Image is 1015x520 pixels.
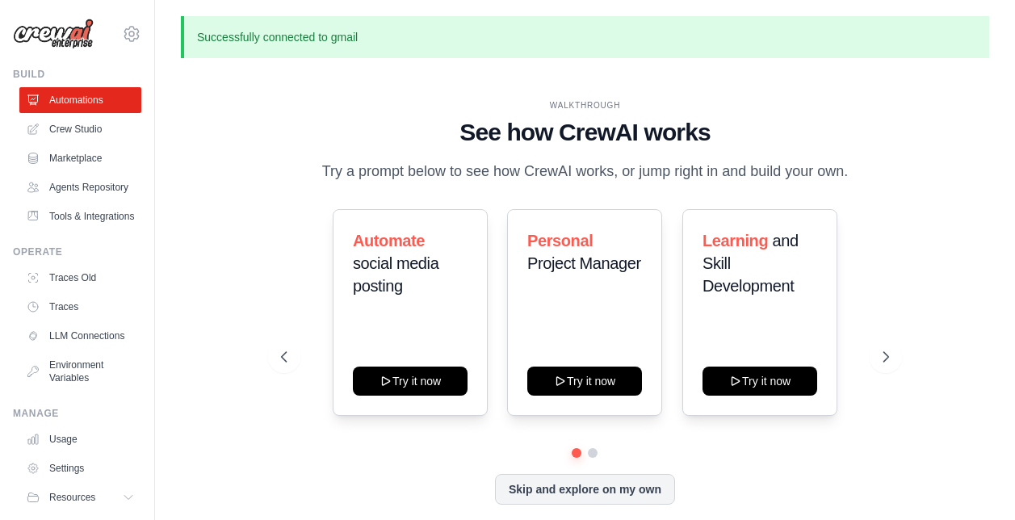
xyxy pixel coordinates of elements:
a: Traces [19,294,141,320]
a: Agents Repository [19,174,141,200]
a: LLM Connections [19,323,141,349]
a: Automations [19,87,141,113]
button: Try it now [703,367,817,396]
span: and Skill Development [703,232,799,295]
img: Logo [13,19,94,49]
button: Try it now [353,367,468,396]
a: Usage [19,426,141,452]
a: Crew Studio [19,116,141,142]
h1: See how CrewAI works [281,118,889,147]
div: WALKTHROUGH [281,99,889,111]
span: Personal [527,232,593,250]
button: Try it now [527,367,642,396]
div: Operate [13,245,141,258]
div: Build [13,68,141,81]
a: Environment Variables [19,352,141,391]
span: social media posting [353,254,438,295]
div: Manage [13,407,141,420]
a: Marketplace [19,145,141,171]
span: Resources [49,491,95,504]
a: Tools & Integrations [19,203,141,229]
a: Traces Old [19,265,141,291]
p: Try a prompt below to see how CrewAI works, or jump right in and build your own. [313,160,856,183]
button: Skip and explore on my own [495,474,675,505]
span: Automate [353,232,425,250]
p: Successfully connected to gmail [181,16,989,58]
span: Project Manager [527,254,641,272]
span: Learning [703,232,768,250]
button: Resources [19,484,141,510]
a: Settings [19,455,141,481]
